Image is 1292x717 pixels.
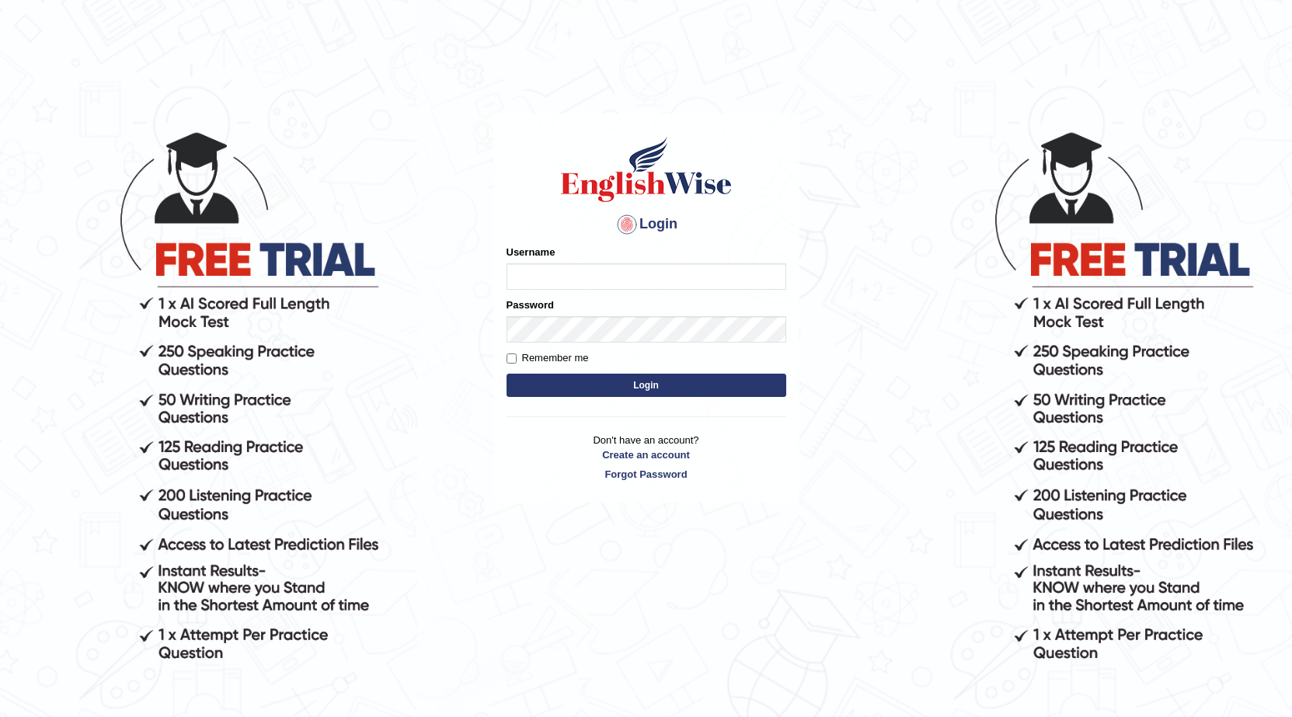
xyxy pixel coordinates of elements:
[507,374,786,397] button: Login
[507,350,589,366] label: Remember me
[558,134,735,204] img: Logo of English Wise sign in for intelligent practice with AI
[507,447,786,462] a: Create an account
[507,298,554,312] label: Password
[507,353,517,364] input: Remember me
[507,245,555,259] label: Username
[507,467,786,482] a: Forgot Password
[507,433,786,481] p: Don't have an account?
[507,212,786,237] h4: Login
